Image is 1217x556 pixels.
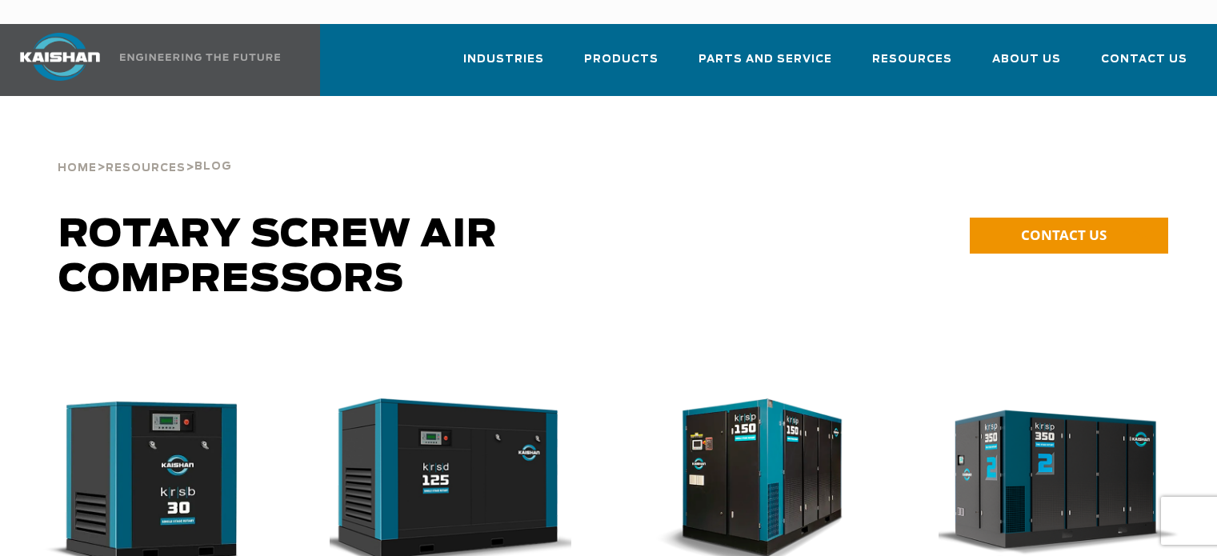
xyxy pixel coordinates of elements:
div: > > [58,120,232,181]
a: Industries [463,38,544,93]
a: Home [58,160,97,174]
a: Parts and Service [699,38,832,93]
a: Contact Us [1101,38,1187,93]
a: Resources [872,38,952,93]
span: Blog [194,162,232,172]
span: CONTACT US [1021,226,1107,244]
span: About Us [992,50,1061,69]
span: Contact Us [1101,50,1187,69]
span: Resources [106,163,186,174]
img: Engineering the future [120,54,280,61]
span: Products [584,50,659,69]
span: Parts and Service [699,50,832,69]
a: Resources [106,160,186,174]
a: Products [584,38,659,93]
span: Industries [463,50,544,69]
span: Resources [872,50,952,69]
a: CONTACT US [970,218,1168,254]
span: Rotary Screw Air Compressors [58,216,498,299]
a: About Us [992,38,1061,93]
span: Home [58,163,97,174]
